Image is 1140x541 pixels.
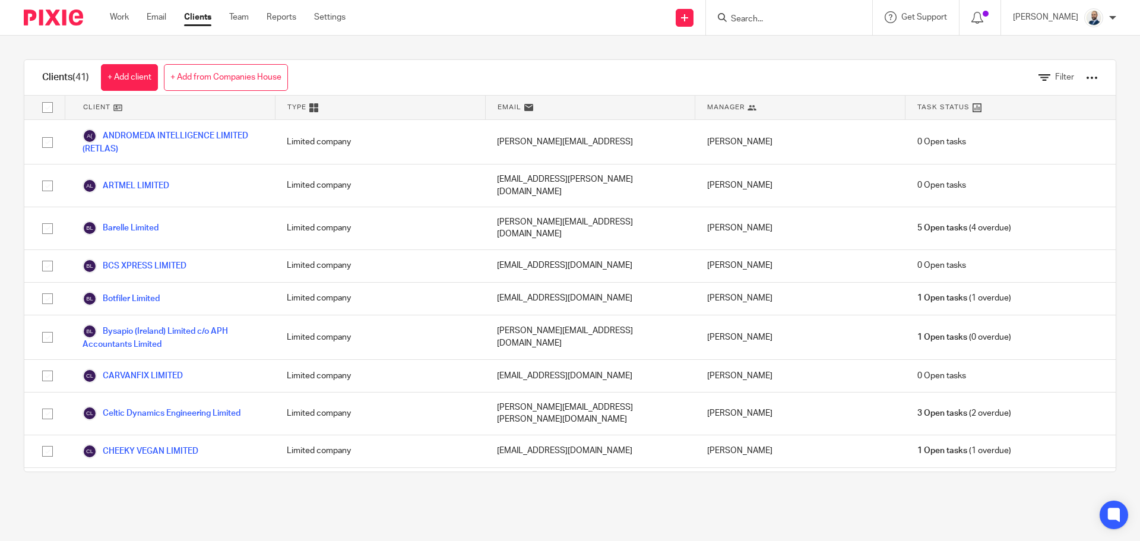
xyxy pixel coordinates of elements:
div: [EMAIL_ADDRESS][DOMAIN_NAME] [485,435,695,467]
div: [PERSON_NAME] [695,250,905,282]
div: Limited company [275,435,485,467]
span: (41) [72,72,89,82]
input: Select all [36,96,59,119]
span: 0 Open tasks [917,370,966,382]
a: Work [110,11,129,23]
span: Client [83,102,110,112]
div: [EMAIL_ADDRESS][DOMAIN_NAME] [485,360,695,392]
img: svg%3E [83,179,97,193]
span: (4 overdue) [917,222,1011,234]
div: [PERSON_NAME] [695,283,905,315]
div: [PERSON_NAME] [695,468,905,510]
img: svg%3E [83,444,97,458]
img: svg%3E [83,221,97,235]
img: svg%3E [83,259,97,273]
a: Barelle Limited [83,221,159,235]
div: [EMAIL_ADDRESS][PERSON_NAME][DOMAIN_NAME] [485,164,695,207]
span: Manager [707,102,745,112]
div: [PERSON_NAME][EMAIL_ADDRESS][DOMAIN_NAME] [485,315,695,359]
div: Limited company [275,315,485,359]
div: [PERSON_NAME][EMAIL_ADDRESS] [485,120,695,164]
img: Mark%20LI%20profiler.png [1084,8,1103,27]
a: + Add from Companies House [164,64,288,91]
div: [PERSON_NAME] [695,207,905,249]
a: BCS XPRESS LIMITED [83,259,186,273]
span: 5 Open tasks [917,222,967,234]
a: Bysapio (Ireland) Limited c/o APH Accountants Limited [83,324,263,350]
span: 0 Open tasks [917,136,966,148]
span: 1 Open tasks [917,292,967,304]
a: CARVANFIX LIMITED [83,369,183,383]
span: (1 overdue) [917,292,1011,304]
span: Filter [1055,73,1074,81]
img: svg%3E [83,129,97,143]
div: [PERSON_NAME] [695,360,905,392]
span: Type [287,102,306,112]
img: svg%3E [83,292,97,306]
span: 3 Open tasks [917,407,967,419]
img: Pixie [24,10,83,26]
a: ANDROMEDA INTELLIGENCE LIMITED (RETLAS) [83,129,263,155]
p: [PERSON_NAME] [1013,11,1078,23]
a: CHEEKY VEGAN LIMITED [83,444,198,458]
span: 1 Open tasks [917,445,967,457]
span: Get Support [901,13,947,21]
div: Limited company [275,283,485,315]
div: [PERSON_NAME][EMAIL_ADDRESS][PERSON_NAME][DOMAIN_NAME] [485,393,695,435]
div: [PERSON_NAME][EMAIL_ADDRESS][DOMAIN_NAME] [485,207,695,249]
a: Team [229,11,249,23]
img: svg%3E [83,324,97,338]
a: Reports [267,11,296,23]
div: [EMAIL_ADDRESS][DOMAIN_NAME] [485,250,695,282]
span: (2 overdue) [917,407,1011,419]
div: [PERSON_NAME] [695,120,905,164]
span: Email [498,102,521,112]
h1: Clients [42,71,89,84]
span: 1 Open tasks [917,331,967,343]
div: [PERSON_NAME] [695,315,905,359]
a: Celtic Dynamics Engineering Limited [83,406,240,420]
div: [PERSON_NAME] [695,435,905,467]
div: [PERSON_NAME][EMAIL_ADDRESS][PERSON_NAME][DOMAIN_NAME] [485,468,695,510]
input: Search [730,14,837,25]
div: Limited company [275,164,485,207]
span: Task Status [917,102,970,112]
a: Email [147,11,166,23]
div: [PERSON_NAME] [695,164,905,207]
div: Limited company [275,360,485,392]
div: Limited company [275,120,485,164]
a: + Add client [101,64,158,91]
div: Limited company [275,250,485,282]
div: Limited company [275,207,485,249]
a: Botfiler Limited [83,292,160,306]
span: (0 overdue) [917,331,1011,343]
div: Sole Trader / Self-Assessed [275,468,485,510]
span: 0 Open tasks [917,260,966,271]
span: 0 Open tasks [917,179,966,191]
span: (1 overdue) [917,445,1011,457]
div: [EMAIL_ADDRESS][DOMAIN_NAME] [485,283,695,315]
a: Clients [184,11,211,23]
img: svg%3E [83,406,97,420]
a: Settings [314,11,346,23]
a: ARTMEL LIMITED [83,179,169,193]
div: [PERSON_NAME] [695,393,905,435]
img: svg%3E [83,369,97,383]
div: Limited company [275,393,485,435]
